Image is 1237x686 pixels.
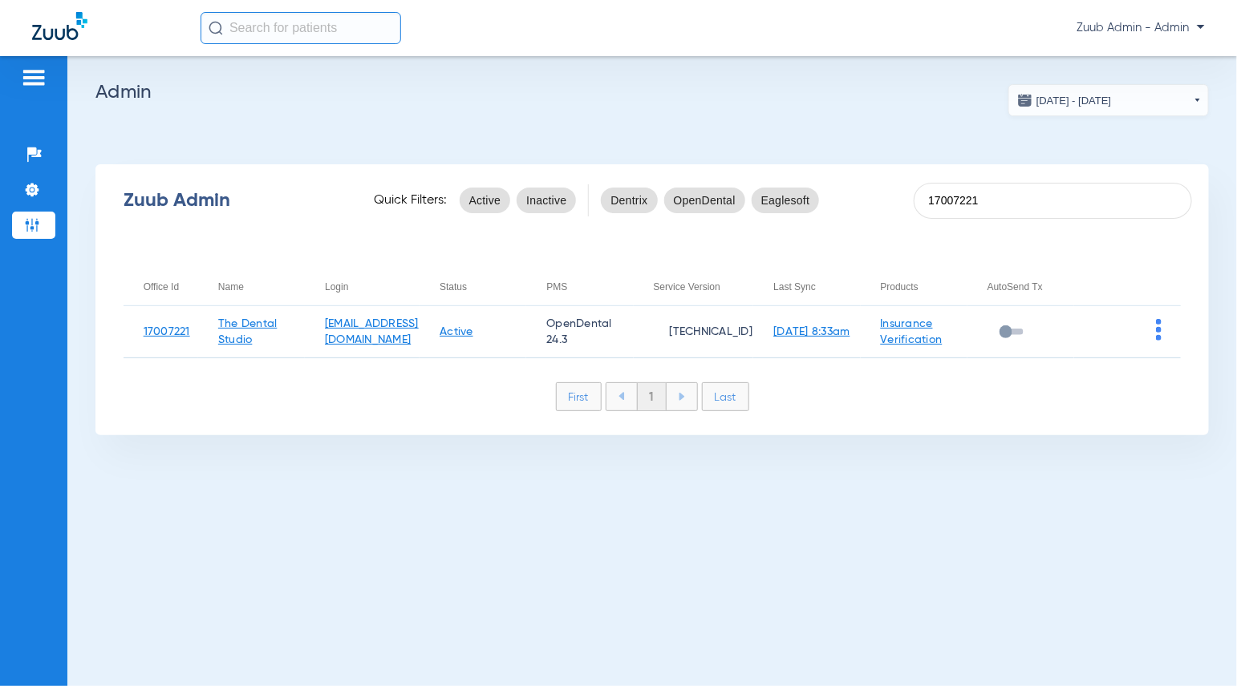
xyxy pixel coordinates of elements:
div: Products [881,278,919,296]
img: Zuub Logo [32,12,87,40]
a: Active [440,326,473,337]
div: Last Sync [773,278,860,296]
img: arrow-right-blue.svg [679,393,685,401]
div: Login [325,278,420,296]
a: [EMAIL_ADDRESS][DOMAIN_NAME] [325,318,419,345]
span: Eaglesoft [761,192,810,208]
a: Insurance Verification [881,318,943,345]
td: OpenDental 24.3 [526,306,633,358]
div: Zuub Admin [124,192,347,208]
span: Active [469,192,501,208]
div: AutoSend Tx [988,278,1074,296]
li: Last [702,382,749,411]
div: Service Version [654,278,754,296]
div: Products [881,278,967,296]
div: Name [218,278,244,296]
li: First [556,382,602,411]
div: Office Id [144,278,198,296]
div: Service Version [654,278,720,296]
input: SEARCH office ID, email, name [914,183,1192,219]
span: OpenDental [674,192,736,208]
img: date.svg [1017,92,1033,108]
span: Zuub Admin - Admin [1077,20,1205,36]
div: Last Sync [773,278,816,296]
img: group-dot-blue.svg [1156,319,1162,341]
td: [TECHNICAL_ID] [634,306,754,358]
span: Quick Filters: [375,192,448,208]
img: hamburger-icon [21,68,47,87]
span: Inactive [526,192,566,208]
div: Status [440,278,526,296]
iframe: Chat Widget [1157,609,1237,686]
div: Status [440,278,467,296]
li: 1 [637,383,667,410]
a: The Dental Studio [218,318,278,345]
mat-chip-listbox: status-filters [460,184,577,216]
div: PMS [546,278,633,296]
mat-chip-listbox: pms-filters [601,184,819,216]
div: Name [218,278,305,296]
img: Search Icon [209,21,223,35]
span: Dentrix [610,192,647,208]
button: [DATE] - [DATE] [1008,84,1209,116]
img: arrow-left-blue.svg [618,392,625,401]
div: Office Id [144,278,179,296]
div: PMS [546,278,567,296]
a: [DATE] 8:33am [773,326,850,337]
input: Search for patients [201,12,401,44]
h2: Admin [95,84,1209,100]
div: Login [325,278,348,296]
div: AutoSend Tx [988,278,1043,296]
a: 17007221 [144,326,190,337]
